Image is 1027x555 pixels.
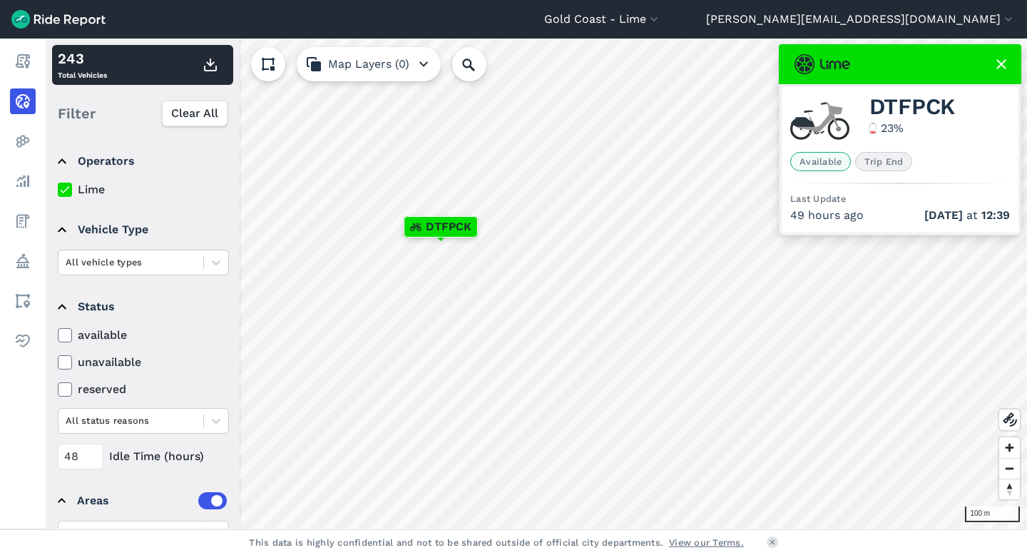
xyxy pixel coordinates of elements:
[58,181,229,198] label: Lime
[965,506,1020,522] div: 100 m
[77,492,227,509] div: Areas
[58,141,227,181] summary: Operators
[999,437,1020,458] button: Zoom in
[790,152,851,171] span: Available
[171,105,218,122] span: Clear All
[10,328,36,354] a: Health
[58,481,227,521] summary: Areas
[46,39,1027,529] canvas: Map
[881,120,904,137] div: 23 %
[58,210,227,250] summary: Vehicle Type
[58,48,107,82] div: Total Vehicles
[452,47,509,81] input: Search Location or Vehicles
[999,479,1020,499] button: Reset bearing to north
[58,327,229,344] label: available
[790,207,1010,224] div: 49 hours ago
[706,11,1016,28] button: [PERSON_NAME][EMAIL_ADDRESS][DOMAIN_NAME]
[10,168,36,194] a: Analyze
[58,444,229,469] div: Idle Time (hours)
[10,288,36,314] a: Areas
[794,54,850,74] img: Lime
[52,91,233,136] div: Filter
[426,218,471,235] span: DTFPCK
[58,381,229,398] label: reserved
[297,47,441,81] button: Map Layers (0)
[10,49,36,74] a: Report
[162,101,228,126] button: Clear All
[58,48,107,69] div: 243
[58,354,229,371] label: unavailable
[669,536,744,549] a: View our Terms.
[924,208,963,222] span: [DATE]
[981,208,1010,222] span: 12:39
[869,98,956,116] span: DTFPCK
[10,248,36,274] a: Policy
[10,88,36,114] a: Realtime
[924,207,1010,224] span: at
[855,152,912,171] span: Trip End
[544,11,661,28] button: Gold Coast - Lime
[790,193,846,204] span: Last Update
[790,101,849,141] img: Lime ebike
[11,10,106,29] img: Ride Report
[999,458,1020,479] button: Zoom out
[58,287,227,327] summary: Status
[10,128,36,154] a: Heatmaps
[10,208,36,234] a: Fees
